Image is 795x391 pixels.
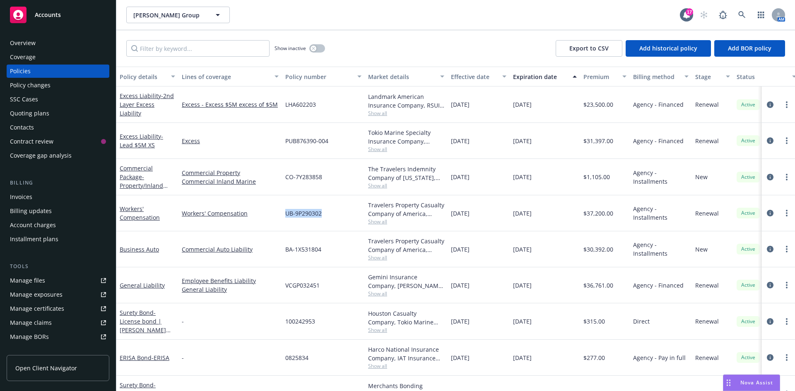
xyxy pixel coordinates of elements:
span: Open Client Navigator [15,364,77,372]
div: SSC Cases [10,93,38,106]
span: Show all [368,362,444,369]
button: Export to CSV [556,40,622,57]
span: [DATE] [513,173,532,181]
span: Renewal [695,209,719,218]
a: circleInformation [765,317,775,326]
a: more [782,353,792,362]
input: Filter by keyword... [126,40,270,57]
a: Excess Liability [120,92,174,117]
span: Show all [368,146,444,153]
span: Active [740,137,756,144]
span: $37,200.00 [583,209,613,218]
div: Policies [10,65,31,78]
span: [DATE] [513,317,532,326]
span: [DATE] [513,245,532,254]
div: Invoices [10,190,32,204]
a: Manage files [7,274,109,287]
span: BA-1X531804 [285,245,321,254]
span: Renewal [695,281,719,290]
span: Agency - Financed [633,137,684,145]
a: Business Auto [120,245,159,253]
a: Policy changes [7,79,109,92]
div: Effective date [451,72,497,81]
a: more [782,280,792,290]
span: - Property/Inland Marine [120,173,168,198]
div: Policy number [285,72,352,81]
a: more [782,317,792,326]
a: more [782,136,792,146]
span: Renewal [695,317,719,326]
span: 100242953 [285,317,315,326]
span: [DATE] [451,281,470,290]
span: Add BOR policy [728,44,771,52]
div: Harco National Insurance Company, IAT Insurance Group [368,345,444,362]
a: Contacts [7,121,109,134]
span: Direct [633,317,650,326]
a: Accounts [7,3,109,26]
div: Summary of insurance [10,344,73,357]
span: Show all [368,290,444,297]
a: Installment plans [7,233,109,246]
span: [DATE] [513,137,532,145]
a: Coverage gap analysis [7,149,109,162]
div: Houston Casualty Company, Tokio Marine HCC [368,309,444,326]
a: Quoting plans [7,107,109,120]
button: Add BOR policy [714,40,785,57]
span: [DATE] [513,100,532,109]
div: Policy details [120,72,166,81]
span: Active [740,173,756,181]
span: New [695,245,708,254]
a: circleInformation [765,208,775,218]
div: Status [737,72,787,81]
span: Add historical policy [639,44,697,52]
a: Excess Liability [120,132,163,149]
a: Billing updates [7,204,109,218]
a: Coverage [7,50,109,64]
div: Coverage [10,50,36,64]
div: Installment plans [10,233,58,246]
button: Add historical policy [626,40,711,57]
span: Agency - Installments [633,240,689,258]
span: $31,397.00 [583,137,613,145]
div: Tools [7,262,109,271]
a: General Liability [182,285,279,294]
a: Manage BORs [7,330,109,343]
button: Stage [692,67,733,86]
a: Policies [7,65,109,78]
span: - ERISA [152,354,169,362]
span: Active [740,318,756,325]
div: Billing updates [10,204,52,218]
a: Commercial Auto Liability [182,245,279,254]
span: [DATE] [451,173,470,181]
button: Expiration date [510,67,580,86]
button: Nova Assist [723,374,780,391]
div: Stage [695,72,721,81]
div: Tokio Marine Specialty Insurance Company, Philadelphia Insurance Companies, RT Specialty Insuranc... [368,128,444,146]
a: Contract review [7,135,109,148]
span: [DATE] [451,100,470,109]
span: Nova Assist [740,379,773,386]
div: Expiration date [513,72,568,81]
a: more [782,172,792,182]
span: Show all [368,218,444,225]
div: Manage exposures [10,288,63,301]
a: Commercial Package [120,164,163,198]
div: Quoting plans [10,107,49,120]
a: Summary of insurance [7,344,109,357]
a: General Liability [120,281,165,289]
button: Lines of coverage [178,67,282,86]
span: LHA602203 [285,100,316,109]
a: Invoices [7,190,109,204]
a: Surety Bond [120,309,166,343]
span: Show all [368,110,444,117]
a: circleInformation [765,136,775,146]
button: Billing method [630,67,692,86]
a: Excess - Excess $5M excess of $5M [182,100,279,109]
span: Show inactive [275,45,306,52]
div: Manage files [10,274,45,287]
span: Active [740,245,756,253]
div: Landmark American Insurance Company, RSUI Group, RT Specialty Insurance Services, LLC (RSG Specia... [368,92,444,110]
button: Policy number [282,67,365,86]
div: Policy changes [10,79,51,92]
span: Agency - Financed [633,100,684,109]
